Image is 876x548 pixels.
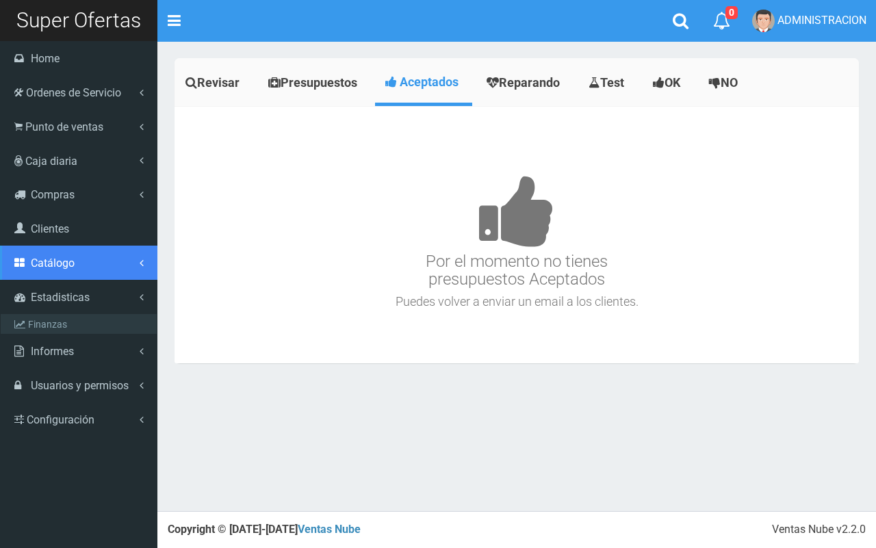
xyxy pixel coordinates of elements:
span: ADMINISTRACION [777,14,866,27]
span: Compras [31,188,75,201]
span: Test [600,75,624,90]
h3: Por el momento no tienes presupuestos Aceptados [178,134,855,289]
span: Revisar [197,75,240,90]
span: 0 [725,6,738,19]
a: OK [642,62,695,104]
a: Aceptados [375,62,472,103]
span: Caja diaria [25,155,77,168]
span: Home [31,52,60,65]
span: Aceptados [400,75,459,89]
span: Estadisticas [31,291,90,304]
span: Presupuestos [281,75,357,90]
span: Ordenes de Servicio [26,86,121,99]
h4: Puedes volver a enviar un email a los clientes. [178,295,855,309]
span: Super Ofertas [16,8,141,32]
a: Presupuestos [257,62,372,104]
img: User Image [752,10,775,32]
div: Ventas Nube v2.2.0 [772,522,866,538]
a: Test [578,62,639,104]
span: Informes [31,345,74,358]
a: Reparando [476,62,574,104]
a: Finanzas [4,314,157,335]
span: Clientes [31,222,69,235]
a: Revisar [175,62,254,104]
span: Configuración [27,413,94,426]
a: NO [698,62,752,104]
a: Ventas Nube [298,523,361,536]
span: Reparando [499,75,560,90]
span: OK [665,75,680,90]
span: Catálogo [31,257,75,270]
strong: Copyright © [DATE]-[DATE] [168,523,361,536]
span: Punto de ventas [25,120,103,133]
span: NO [721,75,738,90]
span: Usuarios y permisos [31,379,129,392]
